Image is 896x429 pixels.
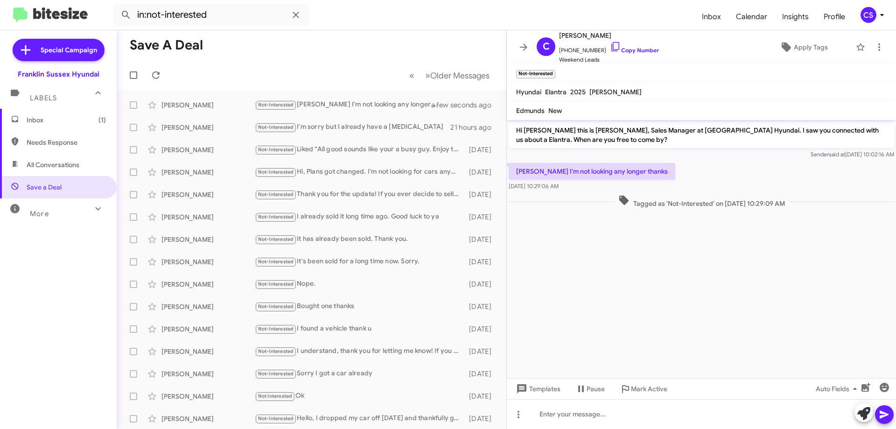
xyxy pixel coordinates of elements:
[570,88,586,96] span: 2025
[258,393,293,399] span: Not Interested
[255,167,464,177] div: Hi, Plans got changed. I'm not looking for cars anymore. Thanks for reaching out
[816,380,861,397] span: Auto Fields
[464,392,499,401] div: [DATE]
[161,257,255,267] div: [PERSON_NAME]
[255,256,464,267] div: It's been sold for a long time now. Sorry.
[509,122,894,148] p: Hi [PERSON_NAME] this is [PERSON_NAME], Sales Manager at [GEOGRAPHIC_DATA] Hyundai. I saw you con...
[811,151,894,158] span: Sender [DATE] 10:02:16 AM
[41,45,97,55] span: Special Campaign
[161,145,255,155] div: [PERSON_NAME]
[568,380,612,397] button: Pause
[794,39,828,56] span: Apply Tags
[430,70,490,81] span: Older Messages
[258,124,294,130] span: Not-Interested
[516,88,541,96] span: Hyundai
[30,210,49,218] span: More
[728,3,775,30] a: Calendar
[255,301,464,312] div: Bought one thanks
[258,169,294,175] span: Not-Interested
[464,190,499,199] div: [DATE]
[464,257,499,267] div: [DATE]
[404,66,420,85] button: Previous
[829,151,845,158] span: said at
[161,280,255,289] div: [PERSON_NAME]
[113,4,309,26] input: Search
[464,414,499,423] div: [DATE]
[161,190,255,199] div: [PERSON_NAME]
[816,3,853,30] a: Profile
[258,371,294,377] span: Not-Interested
[255,346,464,357] div: I understand, thank you for letting me know! If you change your mind or have any vehicle to sell ...
[27,183,62,192] span: Save a Deal
[255,279,464,289] div: Nope.
[631,380,667,397] span: Mark Active
[612,380,675,397] button: Mark Active
[258,415,294,422] span: Not-Interested
[161,302,255,311] div: [PERSON_NAME]
[425,70,430,81] span: »
[258,259,294,265] span: Not-Interested
[258,102,294,108] span: Not-Interested
[420,66,495,85] button: Next
[450,123,499,132] div: 21 hours ago
[161,392,255,401] div: [PERSON_NAME]
[255,189,464,200] div: Thank you for the update! If you ever decide to sell one of your Model Y's, we’re here to help. L...
[464,235,499,244] div: [DATE]
[516,70,555,78] small: Not-Interested
[258,191,294,197] span: Not-Interested
[258,326,294,332] span: Not-Interested
[509,183,559,190] span: [DATE] 10:29:06 AM
[161,347,255,356] div: [PERSON_NAME]
[30,94,57,102] span: Labels
[694,3,728,30] a: Inbox
[255,368,464,379] div: Sorry I got a car already
[464,369,499,379] div: [DATE]
[27,160,79,169] span: All Conversations
[756,39,851,56] button: Apply Tags
[255,99,443,110] div: [PERSON_NAME] I'm not looking any longer thanks
[589,88,642,96] span: [PERSON_NAME]
[861,7,876,23] div: CS
[161,324,255,334] div: [PERSON_NAME]
[258,281,294,287] span: Not-Interested
[507,380,568,397] button: Templates
[543,39,550,54] span: C
[255,211,464,222] div: I already sold it long time ago. Good luck to ya
[27,115,106,125] span: Inbox
[464,145,499,155] div: [DATE]
[255,234,464,245] div: It has already been sold. Thank you.
[258,303,294,309] span: Not-Interested
[404,66,495,85] nav: Page navigation example
[161,123,255,132] div: [PERSON_NAME]
[514,380,560,397] span: Templates
[258,214,294,220] span: Not-Interested
[464,212,499,222] div: [DATE]
[98,115,106,125] span: (1)
[161,414,255,423] div: [PERSON_NAME]
[464,168,499,177] div: [DATE]
[775,3,816,30] a: Insights
[258,236,294,242] span: Not-Interested
[27,138,106,147] span: Needs Response
[255,122,450,133] div: I'm sorry but I already have a [MEDICAL_DATA]
[610,47,659,54] a: Copy Number
[161,212,255,222] div: [PERSON_NAME]
[545,88,567,96] span: Elantra
[559,30,659,41] span: [PERSON_NAME]
[615,195,789,208] span: Tagged as 'Not-Interested' on [DATE] 10:29:09 AM
[13,39,105,61] a: Special Campaign
[258,348,294,354] span: Not-Interested
[559,41,659,55] span: [PHONE_NUMBER]
[548,106,562,115] span: New
[464,347,499,356] div: [DATE]
[509,163,675,180] p: [PERSON_NAME] I'm not looking any longer thanks
[464,280,499,289] div: [DATE]
[130,38,203,53] h1: Save a Deal
[559,55,659,64] span: Weekend Leads
[587,380,605,397] span: Pause
[255,324,464,334] div: I found a vehicle thank u
[255,144,464,155] div: Liked “All good sounds like your a busy guy. Enjoy the BBQ in [US_STATE] and congratulation's on ...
